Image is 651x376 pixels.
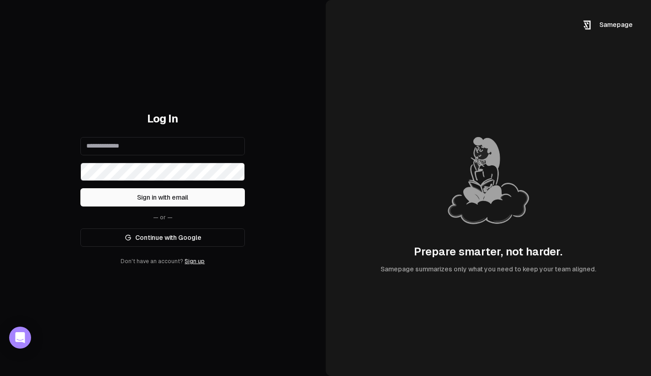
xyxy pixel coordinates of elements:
[414,244,562,259] div: Prepare smarter, not harder.
[381,265,596,274] div: Samepage summarizes only what you need to keep your team aligned.
[9,327,31,349] div: Open Intercom Messenger
[80,258,245,265] div: Don't have an account?
[599,21,633,28] span: Samepage
[80,228,245,247] a: Continue with Google
[80,111,245,126] h1: Log In
[185,258,205,265] a: Sign up
[80,214,245,221] div: — or —
[80,188,245,207] button: Sign in with email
